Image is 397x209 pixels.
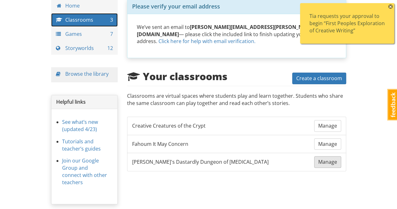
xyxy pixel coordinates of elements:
span: 7 [110,30,113,38]
a: Storyworlds 12 [51,41,118,55]
span: [PERSON_NAME]'s Dastardly Dungeon of [MEDICAL_DATA] [132,158,269,166]
a: Manage [314,120,341,132]
a: Browse the library [65,70,109,77]
span: Fahoum It May Concern [132,140,188,148]
a: Games 7 [51,27,118,41]
span: Manage [318,140,337,147]
h2: Your classrooms [127,71,228,82]
span: 3 [110,16,113,24]
span: Create a classroom [296,75,342,82]
p: We’ve sent an email to — please click the included link to finish updating your email address. [137,24,336,45]
a: See what’s new (updated 4/23) [62,118,98,133]
span: Manage [318,122,337,129]
a: Click here for help with email verification. [158,38,255,45]
span: Please verify your email address [132,3,220,10]
span: Manage [318,158,337,165]
a: Manage [314,156,341,168]
span: 12 [107,45,113,52]
a: Classrooms 3 [51,13,118,27]
strong: [PERSON_NAME][EMAIL_ADDRESS][PERSON_NAME][DOMAIN_NAME] [137,24,315,38]
a: Join our Google Group and connect with other teachers [62,157,107,186]
button: Create a classroom [292,73,346,84]
div: Tia requests your approval to begin “First Peoples Exploration of Creative Writing” [309,13,385,34]
p: Classrooms are virtual spaces where students play and learn together. Students who share the same... [127,92,346,113]
span: Creative Creatures of the Crypt [132,122,206,129]
span: × [388,4,393,9]
a: Tutorials and teacher’s guides [62,138,101,152]
div: Helpful links [51,95,118,109]
a: Manage [314,138,341,150]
